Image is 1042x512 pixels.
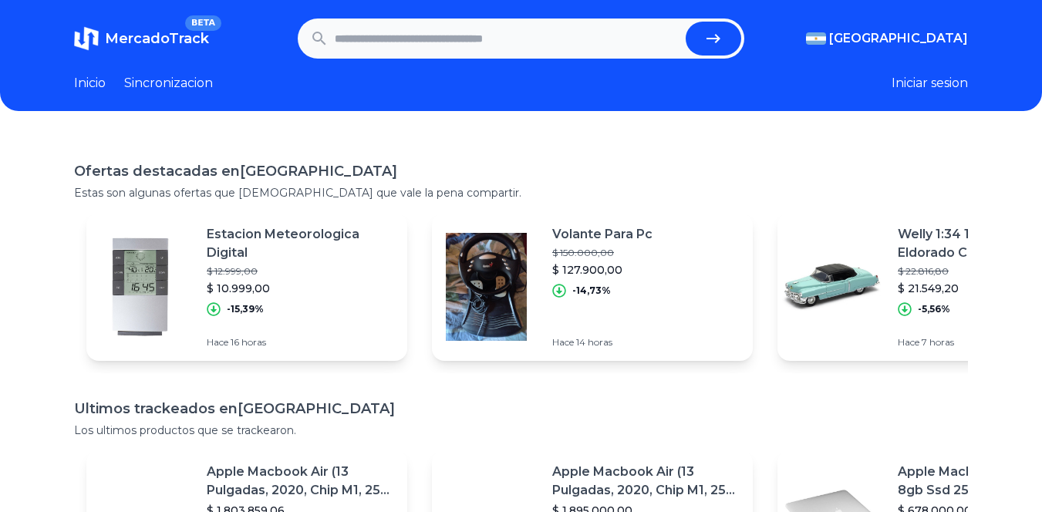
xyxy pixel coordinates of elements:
[207,463,395,500] p: Apple Macbook Air (13 Pulgadas, 2020, Chip M1, 256 Gb De Ssd, 8 Gb De Ram) - Plata
[552,247,653,259] p: $ 150.000,00
[892,74,968,93] button: Iniciar sesion
[74,74,106,93] a: Inicio
[777,233,885,341] img: Featured image
[207,225,395,262] p: Estacion Meteorologica Digital
[432,213,753,361] a: Featured imageVolante Para Pc$ 150.000,00$ 127.900,00-14,73%Hace 14 horas
[105,30,209,47] span: MercadoTrack
[74,26,209,51] a: MercadoTrackBETA
[552,336,653,349] p: Hace 14 horas
[227,303,264,315] p: -15,39%
[74,26,99,51] img: MercadoTrack
[74,398,968,419] h1: Ultimos trackeados en [GEOGRAPHIC_DATA]
[552,262,653,278] p: $ 127.900,00
[806,32,826,45] img: Argentina
[432,233,540,341] img: Featured image
[207,265,395,278] p: $ 12.999,00
[74,423,968,438] p: Los ultimos productos que se trackearon.
[572,285,611,297] p: -14,73%
[74,185,968,200] p: Estas son algunas ofertas que [DEMOGRAPHIC_DATA] que vale la pena compartir.
[86,233,194,341] img: Featured image
[86,213,407,361] a: Featured imageEstacion Meteorologica Digital$ 12.999,00$ 10.999,00-15,39%Hace 16 horas
[918,303,950,315] p: -5,56%
[207,336,395,349] p: Hace 16 horas
[124,74,213,93] a: Sincronizacion
[207,281,395,296] p: $ 10.999,00
[185,15,221,31] span: BETA
[829,29,968,48] span: [GEOGRAPHIC_DATA]
[74,160,968,182] h1: Ofertas destacadas en [GEOGRAPHIC_DATA]
[552,225,653,244] p: Volante Para Pc
[806,29,968,48] button: [GEOGRAPHIC_DATA]
[552,463,740,500] p: Apple Macbook Air (13 Pulgadas, 2020, Chip M1, 256 Gb De Ssd, 8 Gb De Ram) - Plata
